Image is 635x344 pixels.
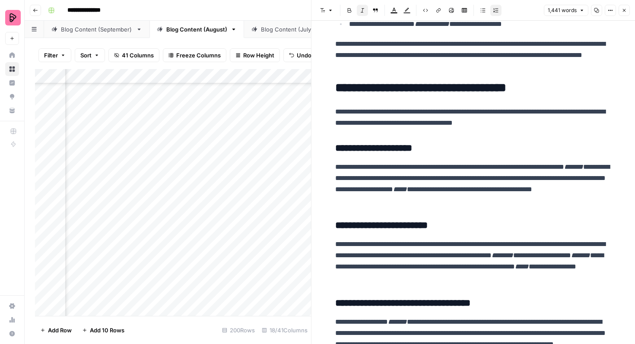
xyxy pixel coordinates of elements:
[244,21,331,38] a: Blog Content (July)
[149,21,244,38] a: Blog Content (August)
[44,21,149,38] a: Blog Content (September)
[5,10,21,25] img: Preply Logo
[35,323,77,337] button: Add Row
[544,5,588,16] button: 1,441 words
[548,6,577,14] span: 1,441 words
[38,48,71,62] button: Filter
[5,7,19,28] button: Workspace: Preply
[219,323,258,337] div: 200 Rows
[176,51,221,60] span: Freeze Columns
[166,25,227,34] div: Blog Content (August)
[122,51,154,60] span: 41 Columns
[230,48,280,62] button: Row Height
[163,48,226,62] button: Freeze Columns
[48,326,72,335] span: Add Row
[80,51,92,60] span: Sort
[5,313,19,327] a: Usage
[77,323,130,337] button: Add 10 Rows
[5,48,19,62] a: Home
[90,326,124,335] span: Add 10 Rows
[258,323,311,337] div: 18/41 Columns
[5,327,19,341] button: Help + Support
[5,299,19,313] a: Settings
[283,48,317,62] button: Undo
[44,51,58,60] span: Filter
[261,25,314,34] div: Blog Content (July)
[108,48,159,62] button: 41 Columns
[5,90,19,104] a: Opportunities
[297,51,311,60] span: Undo
[5,76,19,90] a: Insights
[243,51,274,60] span: Row Height
[5,104,19,117] a: Your Data
[5,62,19,76] a: Browse
[75,48,105,62] button: Sort
[61,25,133,34] div: Blog Content (September)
